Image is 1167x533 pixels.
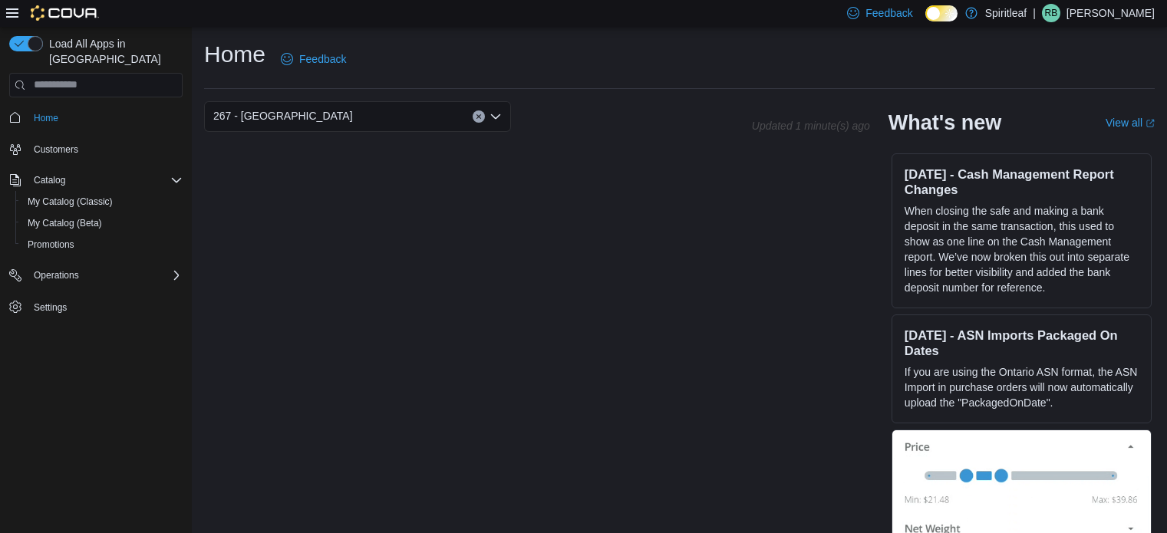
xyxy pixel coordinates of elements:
span: Home [28,108,183,127]
button: Settings [3,295,189,317]
span: Dark Mode [925,21,926,22]
div: Rebecca B [1042,4,1060,22]
span: Customers [34,143,78,156]
span: Promotions [28,239,74,251]
span: My Catalog (Beta) [21,214,183,232]
span: Operations [28,266,183,285]
h1: Home [204,39,265,70]
button: Home [3,107,189,129]
a: Customers [28,140,84,159]
p: When closing the safe and making a bank deposit in the same transaction, this used to show as one... [905,203,1139,295]
h3: [DATE] - ASN Imports Packaged On Dates [905,327,1139,358]
button: My Catalog (Classic) [15,191,189,212]
img: Cova [31,5,99,21]
button: Customers [3,138,189,160]
span: Settings [28,297,183,316]
h3: [DATE] - Cash Management Report Changes [905,166,1139,197]
button: Operations [28,266,85,285]
span: Catalog [28,171,183,189]
button: Clear input [473,110,485,123]
button: Operations [3,265,189,286]
span: Customers [28,140,183,159]
span: Settings [34,301,67,314]
button: Promotions [15,234,189,255]
a: Home [28,109,64,127]
button: My Catalog (Beta) [15,212,189,234]
a: View allExternal link [1106,117,1155,129]
span: Home [34,112,58,124]
span: My Catalog (Classic) [28,196,113,208]
span: My Catalog (Classic) [21,192,183,211]
p: [PERSON_NAME] [1066,4,1155,22]
p: If you are using the Ontario ASN format, the ASN Import in purchase orders will now automatically... [905,364,1139,410]
span: My Catalog (Beta) [28,217,102,229]
span: 267 - [GEOGRAPHIC_DATA] [213,107,353,125]
input: Dark Mode [925,5,958,21]
span: Load All Apps in [GEOGRAPHIC_DATA] [43,36,183,67]
span: Feedback [299,51,346,67]
button: Catalog [28,171,71,189]
svg: External link [1146,119,1155,128]
a: Settings [28,298,73,317]
span: Feedback [865,5,912,21]
p: | [1033,4,1036,22]
span: Promotions [21,235,183,254]
button: Catalog [3,169,189,191]
a: My Catalog (Beta) [21,214,108,232]
span: Catalog [34,174,65,186]
p: Spiritleaf [985,4,1027,22]
button: Open list of options [490,110,502,123]
a: Promotions [21,235,81,254]
a: Feedback [275,44,352,74]
nav: Complex example [9,100,183,358]
p: Updated 1 minute(s) ago [752,120,870,132]
a: My Catalog (Classic) [21,192,119,211]
span: RB [1045,4,1058,22]
h2: What's new [888,110,1001,135]
span: Operations [34,269,79,281]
